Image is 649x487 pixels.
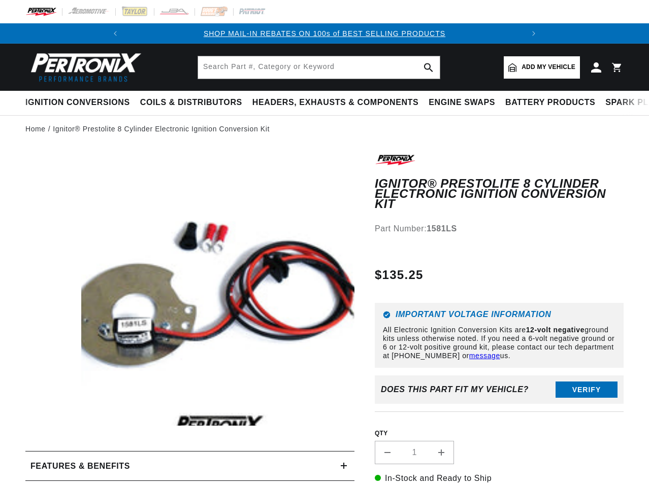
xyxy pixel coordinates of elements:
summary: Coils & Distributors [135,91,247,115]
media-gallery: Gallery Viewer [25,153,354,431]
a: SHOP MAIL-IN REBATES ON 100s of BEST SELLING PRODUCTS [204,29,445,38]
strong: 12-volt negative [526,326,585,334]
div: Part Number: [375,222,624,235]
button: Verify [556,381,618,398]
span: Coils & Distributors [140,97,242,108]
button: Translation missing: en.sections.announcements.previous_announcement [105,23,125,44]
summary: Engine Swaps [424,91,500,115]
span: Ignition Conversions [25,97,130,108]
span: Engine Swaps [429,97,495,108]
h1: Ignitor® Prestolite 8 Cylinder Electronic Ignition Conversion Kit [375,179,624,210]
img: Pertronix [25,50,142,85]
label: QTY [375,429,624,438]
button: search button [417,56,440,79]
div: Announcement [125,28,524,39]
summary: Ignition Conversions [25,91,135,115]
span: Battery Products [505,97,595,108]
h6: Important Voltage Information [383,311,615,319]
p: In-Stock and Ready to Ship [375,472,624,485]
div: 1 of 2 [125,28,524,39]
h2: Features & Benefits [30,460,130,473]
summary: Battery Products [500,91,600,115]
summary: Headers, Exhausts & Components [247,91,424,115]
span: Add my vehicle [522,62,575,72]
p: All Electronic Ignition Conversion Kits are ground kits unless otherwise noted. If you need a 6-v... [383,326,615,360]
span: $135.25 [375,266,424,284]
nav: breadcrumbs [25,123,624,134]
div: Does This part fit My vehicle? [381,385,529,394]
a: Add my vehicle [504,56,580,79]
span: Headers, Exhausts & Components [252,97,418,108]
a: Home [25,123,46,134]
strong: 1581LS [427,224,457,233]
a: message [469,352,500,360]
summary: Features & Benefits [25,451,354,481]
button: Translation missing: en.sections.announcements.next_announcement [524,23,544,44]
input: Search Part #, Category or Keyword [198,56,440,79]
a: Ignitor® Prestolite 8 Cylinder Electronic Ignition Conversion Kit [53,123,270,134]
